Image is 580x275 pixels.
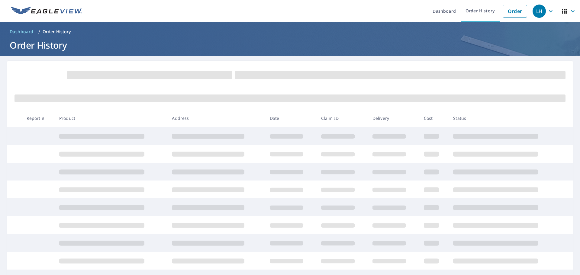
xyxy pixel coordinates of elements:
[533,5,546,18] div: LH
[265,109,316,127] th: Date
[38,28,40,35] li: /
[11,7,82,16] img: EV Logo
[54,109,167,127] th: Product
[419,109,449,127] th: Cost
[43,29,71,35] p: Order History
[22,109,54,127] th: Report #
[10,29,34,35] span: Dashboard
[503,5,527,18] a: Order
[448,109,561,127] th: Status
[316,109,368,127] th: Claim ID
[167,109,265,127] th: Address
[7,27,36,37] a: Dashboard
[7,27,573,37] nav: breadcrumb
[368,109,419,127] th: Delivery
[7,39,573,51] h1: Order History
